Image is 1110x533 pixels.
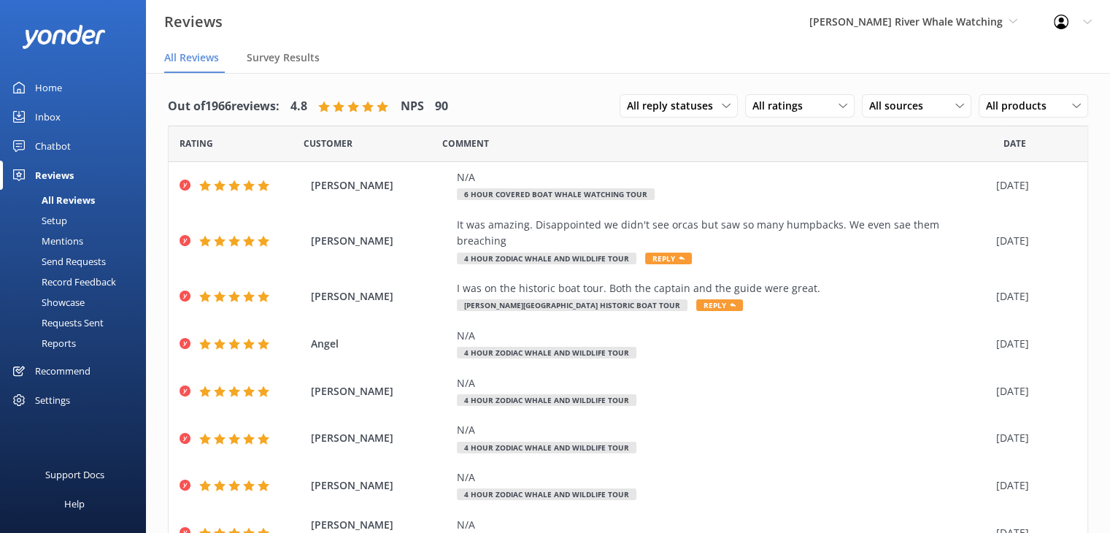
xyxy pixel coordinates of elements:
[986,98,1055,114] span: All products
[9,190,95,210] div: All Reviews
[996,288,1069,304] div: [DATE]
[457,280,989,296] div: I was on the historic boat tour. Both the captain and the guide were great.
[996,383,1069,399] div: [DATE]
[9,272,116,292] div: Record Feedback
[168,97,280,116] h4: Out of 1966 reviews:
[752,98,812,114] span: All ratings
[9,312,146,333] a: Requests Sent
[435,97,448,116] h4: 90
[9,272,146,292] a: Record Feedback
[290,97,307,116] h4: 4.8
[311,177,450,193] span: [PERSON_NAME]
[869,98,932,114] span: All sources
[457,469,989,486] div: N/A
[457,488,636,500] span: 4 Hour Zodiac Whale and Wildlife Tour
[457,188,655,200] span: 6 Hour Covered Boat Whale Watching Tour
[457,442,636,453] span: 4 Hour Zodiac Whale and Wildlife Tour
[457,217,989,250] div: It was amazing. Disappointed we didn't see orcas but saw so many humpbacks. We even sae them brea...
[457,517,989,533] div: N/A
[696,299,743,311] span: Reply
[311,288,450,304] span: [PERSON_NAME]
[457,253,636,264] span: 4 Hour Zodiac Whale and Wildlife Tour
[996,478,1069,494] div: [DATE]
[311,478,450,494] span: [PERSON_NAME]
[9,190,146,210] a: All Reviews
[457,169,989,185] div: N/A
[442,137,489,150] span: Question
[9,210,146,231] a: Setup
[457,328,989,344] div: N/A
[996,177,1069,193] div: [DATE]
[35,161,74,190] div: Reviews
[627,98,722,114] span: All reply statuses
[35,131,71,161] div: Chatbot
[9,210,67,231] div: Setup
[247,50,320,65] span: Survey Results
[996,336,1069,352] div: [DATE]
[9,292,85,312] div: Showcase
[401,97,424,116] h4: NPS
[35,102,61,131] div: Inbox
[9,251,106,272] div: Send Requests
[311,233,450,249] span: [PERSON_NAME]
[180,137,213,150] span: Date
[304,137,352,150] span: Date
[311,383,450,399] span: [PERSON_NAME]
[311,336,450,352] span: Angel
[9,312,104,333] div: Requests Sent
[1003,137,1026,150] span: Date
[809,15,1003,28] span: [PERSON_NAME] River Whale Watching
[9,333,146,353] a: Reports
[9,292,146,312] a: Showcase
[22,25,106,49] img: yonder-white-logo.png
[311,430,450,446] span: [PERSON_NAME]
[645,253,692,264] span: Reply
[9,231,146,251] a: Mentions
[35,386,70,415] div: Settings
[164,50,219,65] span: All Reviews
[9,333,76,353] div: Reports
[164,10,223,34] h3: Reviews
[457,299,687,311] span: [PERSON_NAME][GEOGRAPHIC_DATA] Historic Boat Tour
[457,375,989,391] div: N/A
[45,460,104,489] div: Support Docs
[35,73,62,102] div: Home
[996,430,1069,446] div: [DATE]
[457,422,989,438] div: N/A
[9,251,146,272] a: Send Requests
[457,347,636,358] span: 4 Hour Zodiac Whale and Wildlife Tour
[64,489,85,518] div: Help
[9,231,83,251] div: Mentions
[457,394,636,406] span: 4 Hour Zodiac Whale and Wildlife Tour
[35,356,90,386] div: Recommend
[996,233,1069,249] div: [DATE]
